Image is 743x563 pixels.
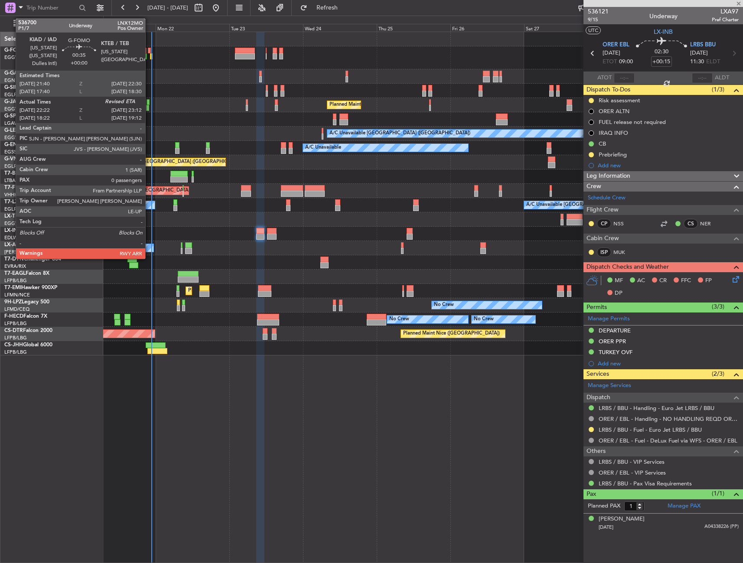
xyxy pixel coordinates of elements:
span: G-SIRS [4,85,21,90]
span: T7-DYN [4,257,24,262]
span: G-VNOR [4,156,26,162]
div: Fri 26 [450,24,524,32]
span: ATOT [597,74,612,82]
button: Refresh [296,1,348,15]
span: F-HECD [4,314,23,319]
a: G-FOMOGlobal 6000 [4,48,56,53]
a: EGGW/LTN [4,106,30,112]
a: T7-EAGLFalcon 8X [4,271,49,276]
div: Planned Maint [GEOGRAPHIC_DATA] ([GEOGRAPHIC_DATA]) [329,98,466,111]
a: G-LEGCLegacy 600 [4,128,51,133]
span: ETOT [603,58,617,66]
span: Refresh [309,5,345,11]
span: Cabin Crew [587,234,619,244]
span: G-FOMO [4,48,26,53]
label: Planned PAX [588,502,620,511]
span: Dispatch To-Dos [587,85,630,95]
a: EGSS/STN [4,149,27,155]
div: No Crew [474,313,494,326]
span: 02:30 [655,48,668,56]
span: MF [615,277,623,285]
span: G-GARE [4,71,24,76]
a: T7-DYNChallenger 604 [4,257,61,262]
div: Add new [598,360,739,367]
div: Sat 27 [524,24,598,32]
a: LFPB/LBG [4,320,27,327]
a: F-HECDFalcon 7X [4,314,47,319]
a: Manage Services [588,381,631,390]
a: ORER / EBL - Fuel - DeLux Fuel via WFS - ORER / EBL [599,437,737,444]
span: LXA97 [712,7,739,16]
div: DEPARTURE [599,327,631,334]
a: EGGW/LTN [4,54,30,61]
div: FUEL release not required [599,118,666,126]
div: No Crew [389,313,409,326]
span: FFC [681,277,691,285]
a: Manage PAX [668,502,701,511]
span: [DATE] - [DATE] [147,4,188,12]
span: T7-FFI [4,185,20,190]
div: CB [599,140,606,147]
span: ELDT [706,58,720,66]
a: Schedule Crew [588,194,626,202]
a: T7-FFIFalcon 7X [4,185,43,190]
span: (1/1) [712,489,724,498]
a: LRBS / BBU - VIP Services [599,458,665,465]
a: EDLW/DTM [4,234,30,241]
span: LX-TRO [4,214,23,219]
div: IRAQ INFO [599,129,628,137]
span: FP [705,277,712,285]
a: T7-EMIHawker 900XP [4,285,57,290]
span: G-SPCY [4,114,23,119]
a: G-ENRGPraetor 600 [4,142,54,147]
span: LX-INB [4,228,21,233]
div: ORER PPR [599,338,626,345]
a: LTBA/ISL [4,177,24,184]
span: (2/3) [712,369,724,378]
div: A/C Unavailable [GEOGRAPHIC_DATA] ([GEOGRAPHIC_DATA]) [329,127,470,140]
a: EGGW/LTN [4,220,30,227]
span: DP [615,289,622,298]
div: Risk assessment [599,97,640,104]
span: A04338226 (PP) [704,523,739,530]
div: [DATE] [105,17,120,25]
a: LGAV/ATH [4,120,28,127]
span: G-LEGC [4,128,23,133]
a: CS-DTRFalcon 2000 [4,328,52,333]
a: EGLF/FAB [4,163,27,169]
span: Leg Information [587,171,630,181]
div: Thu 25 [377,24,450,32]
button: UTC [586,26,601,34]
span: CS-JHH [4,342,23,348]
div: Tue 23 [229,24,303,32]
div: Planned Maint Nice ([GEOGRAPHIC_DATA]) [403,327,500,340]
a: NER [700,220,720,228]
a: G-GARECessna Citation XLS+ [4,71,76,76]
span: G-JAGA [4,99,24,104]
a: ORER / EBL - Handling - NO HANDLING REQD ORER/EBL [599,415,739,423]
a: LX-AOACitation Mustang [4,242,66,247]
span: 536121 [588,7,609,16]
span: T7-BRE [4,171,22,176]
a: LRBS / BBU - Pax Visa Requirements [599,480,692,487]
input: Trip Number [26,1,76,14]
a: [PERSON_NAME]/QSA [4,249,55,255]
div: Prebriefing [599,151,627,158]
span: 09:00 [619,58,633,66]
div: ORER ALTN [599,107,629,115]
span: LX-INB [654,27,673,36]
a: LX-TROLegacy 650 [4,214,51,219]
span: (3/3) [712,302,724,311]
span: Flight Crew [587,205,619,215]
span: LRBS BBU [690,41,716,49]
a: MUK [613,248,633,256]
a: G-VNORChallenger 650 [4,156,63,162]
span: (1/3) [712,85,724,94]
a: EGLF/FAB [4,91,27,98]
a: LRBS / BBU - Handling - Euro Jet LRBS / BBU [599,404,714,412]
a: LFPB/LBG [4,349,27,355]
a: T7-BREChallenger 604 [4,171,59,176]
span: [DATE] [599,524,613,530]
div: Planned Maint [GEOGRAPHIC_DATA] [188,284,271,297]
span: ALDT [715,74,729,82]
